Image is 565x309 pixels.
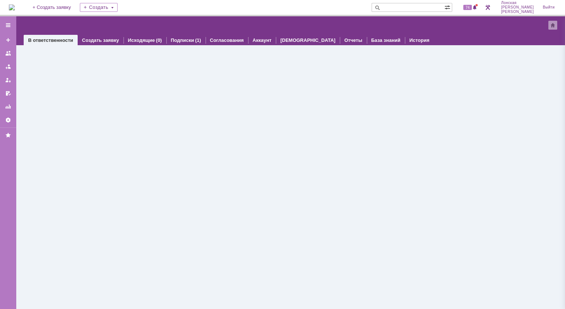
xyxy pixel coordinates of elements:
[344,37,362,43] a: Отчеты
[501,10,534,14] span: [PERSON_NAME]
[483,3,492,12] a: Перейти в интерфейс администратора
[2,34,14,46] a: Создать заявку
[210,37,244,43] a: Согласования
[2,47,14,59] a: Заявки на командах
[2,101,14,113] a: Отчеты
[463,5,472,10] span: 74
[280,37,335,43] a: [DEMOGRAPHIC_DATA]
[9,4,15,10] a: Перейти на домашнюю страницу
[80,3,118,12] div: Создать
[2,61,14,73] a: Заявки в моей ответственности
[156,37,162,43] div: (0)
[409,37,429,43] a: История
[253,37,271,43] a: Аккаунт
[548,21,557,30] div: Сделать домашней страницей
[171,37,194,43] a: Подписки
[501,5,534,10] span: [PERSON_NAME]
[2,114,14,126] a: Настройки
[195,37,201,43] div: (1)
[371,37,400,43] a: База знаний
[128,37,155,43] a: Исходящие
[2,87,14,99] a: Мои согласования
[501,1,534,5] span: Лонская
[2,74,14,86] a: Мои заявки
[9,4,15,10] img: logo
[28,37,73,43] a: В ответственности
[82,37,119,43] a: Создать заявку
[444,3,452,10] span: Расширенный поиск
